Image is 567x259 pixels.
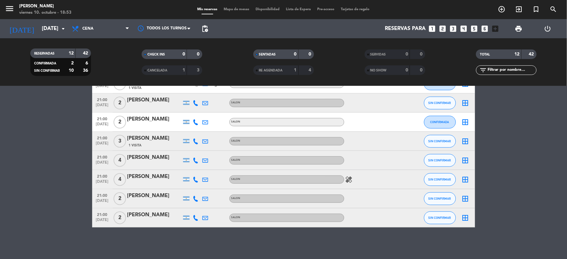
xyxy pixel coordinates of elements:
i: [DATE] [5,22,39,36]
strong: 0 [183,52,185,56]
span: CONFIRMADA [34,62,56,65]
strong: 12 [515,52,520,56]
span: [DATE] [94,160,110,168]
strong: 1 [183,68,185,72]
i: looks_5 [470,25,479,33]
button: SIN CONFIRMAR [424,211,456,224]
strong: 2 [71,61,74,65]
input: Filtrar por nombre... [487,67,536,74]
button: menu [5,4,14,16]
button: SIN CONFIRMAR [424,97,456,109]
strong: 0 [197,52,201,56]
i: looks_6 [481,25,489,33]
i: looks_3 [449,25,458,33]
button: SIN CONFIRMAR [424,154,456,167]
i: border_all [462,176,469,183]
span: 2 [114,211,126,224]
span: SIN CONFIRMAR [429,139,451,143]
i: menu [5,4,14,13]
i: border_all [462,118,469,126]
span: 4 [114,173,126,186]
span: [DATE] [94,141,110,149]
span: Disponibilidad [252,8,283,11]
i: turned_in_not [533,5,540,13]
i: add_circle_outline [498,5,506,13]
i: looks_4 [460,25,468,33]
span: [DATE] [94,180,110,187]
strong: 0 [420,52,424,56]
span: 2 [114,116,126,129]
span: SALON [231,159,241,161]
button: SIN CONFIRMAR [424,173,456,186]
span: print [515,25,522,33]
i: looks_two [439,25,447,33]
div: [PERSON_NAME] [127,115,182,123]
span: 21:00 [94,153,110,160]
span: 3 [114,135,126,148]
span: Lista de Espera [283,8,314,11]
i: search [550,5,557,13]
div: [PERSON_NAME] [127,96,182,104]
span: 1 Visita [129,85,142,91]
span: SALON [231,140,241,142]
i: healing [345,176,353,183]
div: [PERSON_NAME] [127,134,182,143]
span: [DATE] [94,84,110,91]
span: RE AGENDADA [259,69,283,72]
span: [DATE] [94,122,110,129]
strong: 12 [69,51,74,56]
span: [DATE] [94,199,110,206]
span: 21:00 [94,96,110,103]
span: 21:00 [94,211,110,218]
span: Pre-acceso [314,8,338,11]
span: SALON [231,101,241,104]
strong: 6 [86,61,89,65]
span: SIN CONFIRMAR [429,159,451,162]
span: Mis reservas [194,8,220,11]
span: RESERVADAS [34,52,55,55]
span: SENTADAS [259,53,276,56]
span: 21:00 [94,172,110,180]
strong: 42 [529,52,535,56]
div: [PERSON_NAME] [127,173,182,181]
strong: 4 [309,68,312,72]
strong: 0 [406,68,408,72]
i: exit_to_app [515,5,523,13]
span: SIN CONFIRMAR [429,101,451,105]
strong: 3 [197,68,201,72]
span: 21:00 [94,191,110,199]
span: SERVIDAS [370,53,386,56]
span: Cena [82,26,93,31]
span: [DATE] [94,218,110,225]
div: [PERSON_NAME] [127,192,182,200]
span: 21:00 [94,115,110,122]
strong: 0 [294,52,297,56]
span: TOTAL [480,53,490,56]
span: SALON [231,216,241,219]
span: SIN CONFIRMAR [429,216,451,219]
span: SALON [231,178,241,181]
span: NO SHOW [370,69,387,72]
span: 2 [114,97,126,109]
span: SIN CONFIRMAR [34,69,60,72]
span: [DATE] [94,103,110,110]
span: Mapa de mesas [220,8,252,11]
strong: 1 [294,68,297,72]
div: LOG OUT [533,19,562,38]
strong: 42 [83,51,89,56]
div: [PERSON_NAME] [127,211,182,219]
i: looks_one [428,25,436,33]
div: [PERSON_NAME] [19,3,71,10]
strong: 0 [309,52,312,56]
span: CONFIRMADA [430,120,449,124]
span: 4 [114,154,126,167]
span: pending_actions [201,25,209,33]
span: CHECK INS [147,53,165,56]
i: border_all [462,195,469,203]
i: border_all [462,99,469,107]
strong: 10 [69,68,74,73]
i: filter_list [479,66,487,74]
i: border_all [462,137,469,145]
span: 1 Visita [129,143,142,148]
span: SALON [231,197,241,200]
